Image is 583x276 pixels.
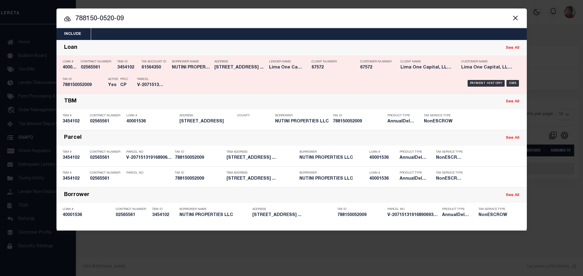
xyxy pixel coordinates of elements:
h5: 61564350 [141,65,169,70]
p: Loan # [126,114,176,118]
h5: 40001536 [126,119,176,124]
h5: NUTINI PROPERTIES LLC [275,119,330,124]
h5: 40001536 [63,213,113,218]
p: TBM Address [227,171,296,175]
p: Tax Service Type [436,150,463,154]
h5: 67572 [312,65,351,70]
p: Product Type [400,171,427,175]
h5: CP [120,83,128,88]
div: TBM [64,98,77,105]
p: Customer Name [461,60,513,64]
h5: Lima One Capital, LLC - Bridge Portfolio [401,65,452,70]
h5: 40001536 [369,155,397,161]
p: TBM ID [117,60,138,64]
p: Tax ID [175,171,223,175]
p: Tax Service Type [424,114,454,118]
a: See All [506,46,519,50]
p: Customer Number [360,60,391,64]
p: Parcel [137,78,165,81]
p: Lender Name [269,60,302,64]
h5: Lima One Capital, LLC - Bridge Portfolio [461,65,513,70]
p: Tax Account ID [141,60,169,64]
p: Address [252,208,334,211]
p: TBM ID [152,208,176,211]
h5: 3454102 [152,213,176,218]
h5: NUTINI PROPERTIES LLC [179,213,249,218]
p: Tax Service Type [436,171,463,175]
h5: Lima One Capital, LLC - Bridge ... [269,65,302,70]
p: Tax ID [337,208,384,211]
p: Tax ID [333,114,384,118]
h5: V-2071513191689069356250 [387,213,439,218]
div: Loan [64,45,77,52]
h5: 788150052009 [175,155,223,161]
p: Borrower Name [179,208,249,211]
h5: NonESCROW [479,213,509,218]
p: Address [214,60,266,64]
h5: 788150052009 [337,213,384,218]
input: Start typing... [56,14,527,24]
p: TBM # [63,171,87,175]
p: Contract Number [90,150,123,154]
p: Client Number [312,60,351,64]
h5: 788150052009 [63,83,105,88]
p: Tax Service Type [479,208,509,211]
h5: NonESCROW [436,176,463,181]
div: OMS [506,80,519,87]
p: Parcel No [126,150,172,154]
p: County [237,114,272,118]
p: PPCC [120,78,128,81]
p: Client Name [401,60,452,64]
h5: 4010 22ND AVENUE SW [179,119,234,124]
a: See All [506,136,519,140]
h5: 4010 22ND AVENUE SW SEATTLE WA ... [227,155,296,161]
h5: 40001536 [63,65,78,70]
h5: 67572 [360,65,390,70]
p: Contract Number [116,208,149,211]
p: Product Type [442,208,469,211]
div: Parcel [64,135,82,141]
p: TBM Address [227,150,296,154]
h5: 02565561 [90,155,123,161]
button: Include [56,28,89,40]
h5: NUTINI PROPERTIES LLC [172,65,211,70]
p: Borrower [299,150,366,154]
h5: AnnualDelinquency [400,176,427,181]
h5: AnnualDelinquency [387,119,415,124]
h5: Yes [108,83,117,88]
h5: 3454102 [63,119,87,124]
p: Active [108,78,118,81]
h5: NonESCROW [436,155,463,161]
p: Loan # [63,60,78,64]
h5: 3454102 [63,155,87,161]
h5: 02565561 [81,65,114,70]
p: Product Type [387,114,415,118]
h5: V-2071513191689069356250 [126,155,172,161]
h5: NUTINI PROPERTIES LLC [299,155,366,161]
p: Product Type [400,150,427,154]
h5: NUTINI PROPERTIES LLC [299,176,366,181]
h5: 3454102 [63,176,87,181]
a: See All [506,100,519,104]
p: Loan # [369,171,397,175]
p: Loan # [63,208,113,211]
p: Contract Number [90,114,123,118]
h5: 788150052009 [175,176,223,181]
p: Loan # [369,150,397,154]
p: Tax ID [63,78,105,81]
h5: AnnualDelinquency [442,213,469,218]
p: Parcel No [126,171,172,175]
h5: 40001536 [369,176,397,181]
p: TBM # [63,150,87,154]
p: Address [179,114,234,118]
p: Borrower [275,114,330,118]
h5: 4010 22ND AVENUE SW SEATTLE WA ... [252,213,334,218]
p: Tax ID [175,150,223,154]
h5: 02565561 [90,176,123,181]
button: Close [512,14,520,22]
h5: NonESCROW [424,119,454,124]
h5: 4010 22ND AVENUE SW SEATTLE WA ... [214,65,266,70]
h5: 02565561 [116,213,149,218]
p: Contract Number [90,171,123,175]
div: Borrower [64,192,90,199]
